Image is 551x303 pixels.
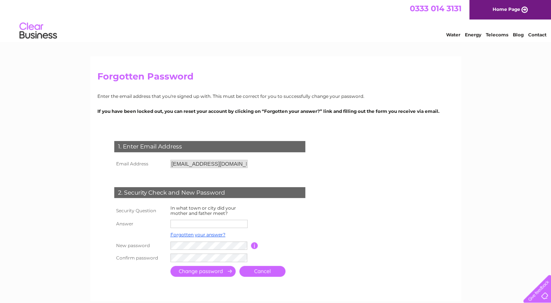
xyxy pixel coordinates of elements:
[114,141,305,152] div: 1. Enter Email Address
[528,32,547,37] a: Contact
[114,187,305,198] div: 2. Security Check and New Password
[19,19,57,42] img: logo.png
[112,252,169,264] th: Confirm password
[97,108,454,115] p: If you have been locked out, you can reset your account by clicking on “Forgotten your answer?” l...
[513,32,524,37] a: Blog
[446,32,460,37] a: Water
[112,158,169,170] th: Email Address
[410,4,461,13] a: 0333 014 3131
[486,32,508,37] a: Telecoms
[251,242,258,249] input: Information
[465,32,481,37] a: Energy
[112,218,169,230] th: Answer
[239,266,285,277] a: Cancel
[97,71,454,85] h2: Forgotten Password
[170,205,236,216] label: In what town or city did your mother and father meet?
[99,4,453,36] div: Clear Business is a trading name of Verastar Limited (registered in [GEOGRAPHIC_DATA] No. 3667643...
[170,266,236,277] input: Submit
[112,240,169,252] th: New password
[97,93,454,100] p: Enter the email address that you're signed up with. This must be correct for you to successfully ...
[170,232,225,237] a: Forgotten your answer?
[112,204,169,218] th: Security Question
